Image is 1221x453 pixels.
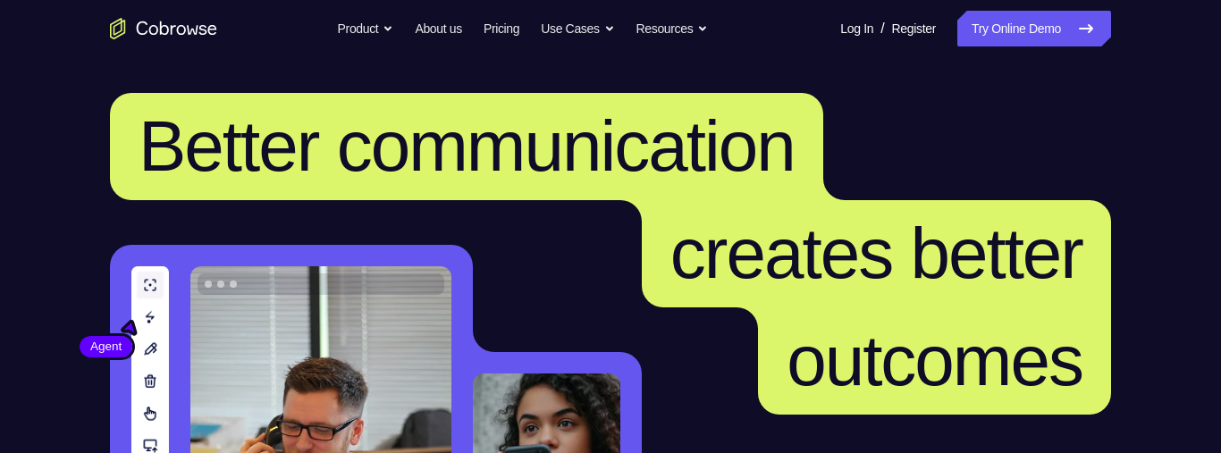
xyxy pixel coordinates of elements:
[892,11,936,46] a: Register
[415,11,461,46] a: About us
[110,18,217,39] a: Go to the home page
[636,11,709,46] button: Resources
[787,321,1082,400] span: outcomes
[139,106,795,186] span: Better communication
[484,11,519,46] a: Pricing
[338,11,394,46] button: Product
[957,11,1111,46] a: Try Online Demo
[880,18,884,39] span: /
[541,11,614,46] button: Use Cases
[840,11,873,46] a: Log In
[670,214,1082,293] span: creates better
